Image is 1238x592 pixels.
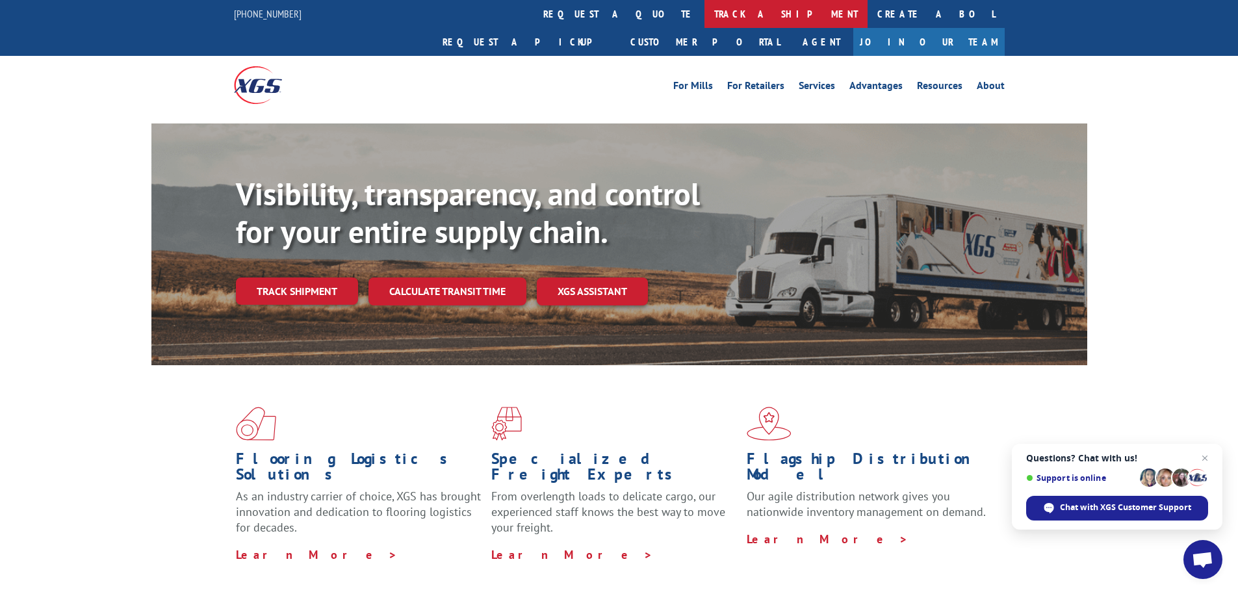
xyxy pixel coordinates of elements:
[236,547,398,562] a: Learn More >
[234,7,302,20] a: [PHONE_NUMBER]
[849,81,903,95] a: Advantages
[1060,502,1191,513] span: Chat with XGS Customer Support
[1183,540,1222,579] div: Open chat
[747,532,909,547] a: Learn More >
[799,81,835,95] a: Services
[1197,450,1213,466] span: Close chat
[977,81,1005,95] a: About
[236,489,481,535] span: As an industry carrier of choice, XGS has brought innovation and dedication to flooring logistics...
[537,277,648,305] a: XGS ASSISTANT
[727,81,784,95] a: For Retailers
[491,451,737,489] h1: Specialized Freight Experts
[236,451,482,489] h1: Flooring Logistics Solutions
[236,407,276,441] img: xgs-icon-total-supply-chain-intelligence-red
[491,547,653,562] a: Learn More >
[491,489,737,547] p: From overlength loads to delicate cargo, our experienced staff knows the best way to move your fr...
[853,28,1005,56] a: Join Our Team
[747,451,992,489] h1: Flagship Distribution Model
[747,407,792,441] img: xgs-icon-flagship-distribution-model-red
[1026,496,1208,521] div: Chat with XGS Customer Support
[1026,453,1208,463] span: Questions? Chat with us!
[236,174,700,251] b: Visibility, transparency, and control for your entire supply chain.
[491,407,522,441] img: xgs-icon-focused-on-flooring-red
[433,28,621,56] a: Request a pickup
[236,277,358,305] a: Track shipment
[747,489,986,519] span: Our agile distribution network gives you nationwide inventory management on demand.
[790,28,853,56] a: Agent
[917,81,962,95] a: Resources
[621,28,790,56] a: Customer Portal
[368,277,526,305] a: Calculate transit time
[1026,473,1135,483] span: Support is online
[673,81,713,95] a: For Mills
